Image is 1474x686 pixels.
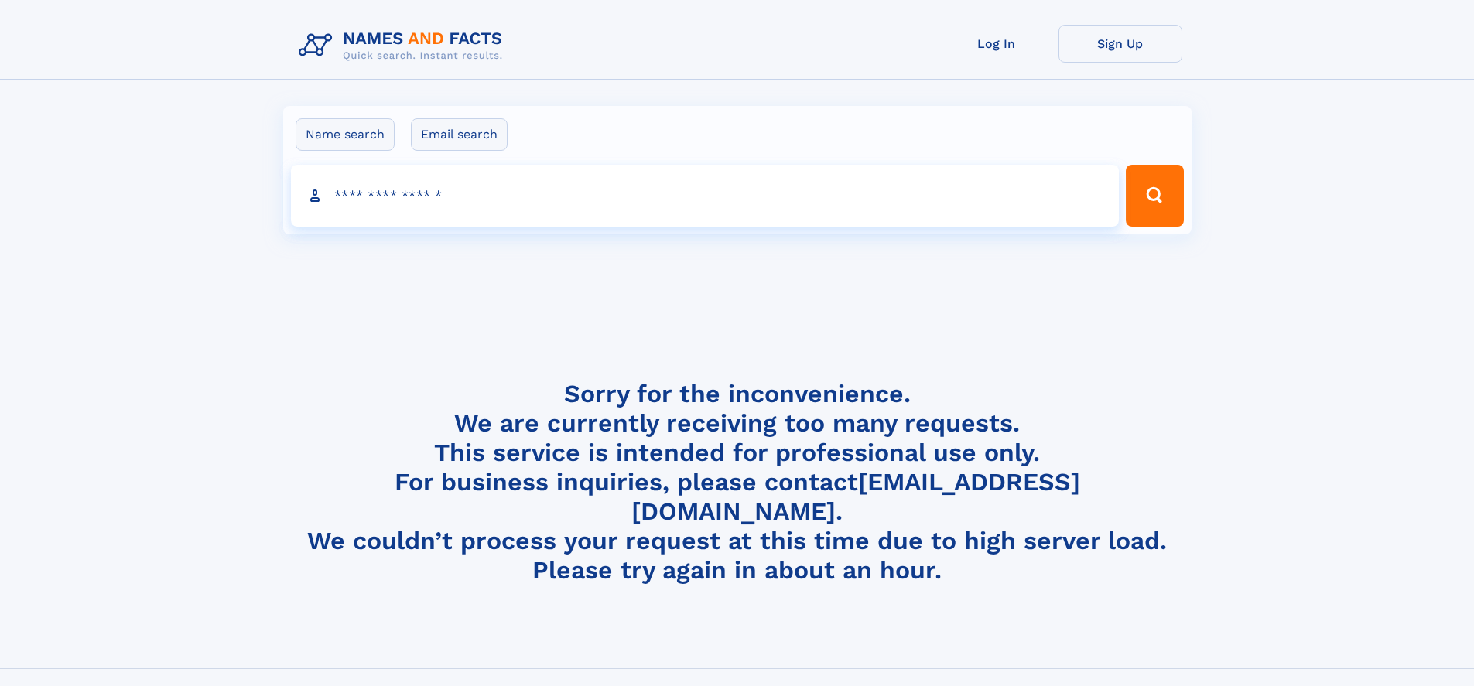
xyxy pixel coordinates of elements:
[935,25,1058,63] a: Log In
[296,118,395,151] label: Name search
[1126,165,1183,227] button: Search Button
[1058,25,1182,63] a: Sign Up
[292,25,515,67] img: Logo Names and Facts
[631,467,1080,526] a: [EMAIL_ADDRESS][DOMAIN_NAME]
[291,165,1120,227] input: search input
[411,118,508,151] label: Email search
[292,379,1182,585] h4: Sorry for the inconvenience. We are currently receiving too many requests. This service is intend...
